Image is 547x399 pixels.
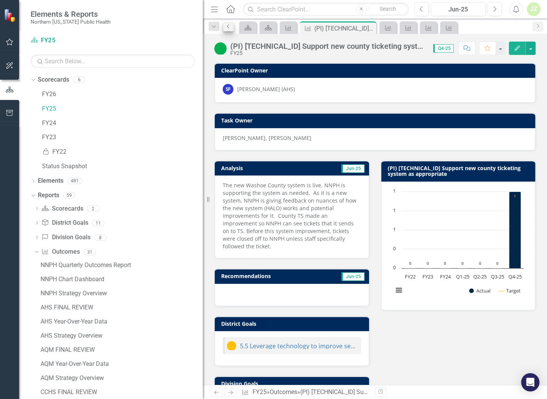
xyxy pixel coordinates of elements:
a: FY26 [42,90,203,99]
text: 0 [461,261,464,266]
h3: Division Goals [221,381,365,386]
a: FY25 [42,105,203,113]
h3: Task Owner [221,117,531,123]
text: 1 [393,207,396,214]
h3: Recommendations [221,273,319,279]
div: Jun-25 [434,5,483,14]
text: 0 [409,261,411,266]
div: AQM Year-Over-Year Data [40,360,203,367]
text: 1 [514,193,516,199]
text: Q4-25 [508,273,521,280]
a: Outcomes [41,248,79,256]
div: NNPH Strategy Overview [40,290,203,297]
div: (PI) [TECHNICAL_ID] Support new county ticketing system as appropriate [230,42,426,50]
span: Q4-25 [433,44,454,53]
h3: Analysis [221,165,290,171]
div: Open Intercom Messenger [521,373,539,391]
div: [PERSON_NAME], [PERSON_NAME] [223,134,527,142]
a: AQM Year-Over-Year Data [39,358,203,370]
a: FY23 [42,133,203,142]
path: Q4-25, 1. Actual. [509,191,521,268]
img: ClearPoint Strategy [3,8,18,23]
div: 59 [63,192,75,198]
div: FY25 [230,50,426,56]
div: 6 [73,77,85,83]
g: Target, series 2 of 2. Line with 7 data points. [410,190,516,193]
a: AHS Year-Over-Year Data [39,315,203,328]
text: 0 [393,264,396,271]
a: Elements [38,177,63,185]
text: 1 [393,226,396,233]
a: Status Snapshot [42,162,203,171]
a: Division Goals [41,233,90,242]
text: 0 [427,261,429,266]
button: Show Target [497,287,521,294]
h3: (PI) [TECHNICAL_ID] Support new county ticketing system as appropriate [388,165,532,177]
text: 1 [393,187,396,194]
span: Jun-25 [341,272,364,281]
g: Actual, series 1 of 2. Bar series with 7 bars. [405,191,521,268]
img: In Progress [227,341,236,350]
div: AQM FINAL REVIEW [40,346,203,353]
div: 31 [84,249,96,255]
h3: ClearPoint Owner [221,68,531,73]
div: 2 [87,205,99,212]
svg: Interactive chart [389,188,528,302]
text: FY24 [440,273,451,280]
input: Search ClearPoint... [243,3,409,16]
button: Search [369,4,407,14]
button: Show Actual [469,287,491,294]
div: [PERSON_NAME] (AHS) [237,85,295,93]
a: Scorecards [38,76,69,84]
a: AQM Strategy Overview [39,372,203,384]
a: AHS FINAL REVIEW [39,301,203,314]
div: 481 [67,178,82,184]
text: FY23 [422,273,433,280]
button: Jun-25 [431,2,486,16]
a: Outcomes [270,388,297,396]
div: AHS Year-Over-Year Data [40,318,203,325]
div: AHS FINAL REVIEW [40,304,203,311]
div: AHS Strategy Overview [40,332,203,339]
small: Northern [US_STATE] Public Health [31,19,110,25]
text: 0 [444,261,446,266]
text: Q3-25 [490,273,504,280]
a: Scorecards [41,204,83,213]
a: AQM FINAL REVIEW [39,344,203,356]
div: (PI) [TECHNICAL_ID] Support new county ticketing system as appropriate [300,388,496,396]
div: 8 [94,234,107,241]
a: FY25 [31,36,126,45]
div: NNPH Chart Dashboard [40,276,203,283]
h3: District Goals [221,321,365,327]
input: Search Below... [31,55,195,68]
a: District Goals [41,219,88,227]
text: FY22 [405,273,415,280]
a: FY24 [42,119,203,128]
div: (PI) [TECHNICAL_ID] Support new county ticketing system as appropriate [314,24,374,33]
div: 11 [92,220,104,226]
a: Reports [38,191,59,200]
span: Elements & Reports [31,10,110,19]
div: AQM Strategy Overview [40,375,203,381]
button: JZ [527,2,541,16]
span: Jun-25 [341,164,364,173]
a: FY22 [42,148,203,156]
img: On Target [214,42,227,55]
text: 0 [393,245,396,252]
span: Search [379,6,396,12]
a: AHS Strategy Overview [39,330,203,342]
a: CCHS FINAL REVIEW [39,386,203,398]
a: NNPH Quarterly Outcomes Report [39,259,203,271]
p: The new Washoe County system is live. NNPH is supporting the system as needed. As it is a new sys... [223,182,361,250]
text: Q2-25 [473,273,487,280]
text: 0 [479,261,481,266]
a: NNPH Chart Dashboard [39,273,203,285]
div: NNPH Quarterly Outcomes Report [40,262,203,269]
button: View chart menu, Chart [393,285,404,296]
div: Chart. Highcharts interactive chart. [389,188,528,302]
div: » » [241,388,369,397]
div: SF [223,84,233,95]
text: Q1-25 [456,273,469,280]
a: FY25 [252,388,267,396]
